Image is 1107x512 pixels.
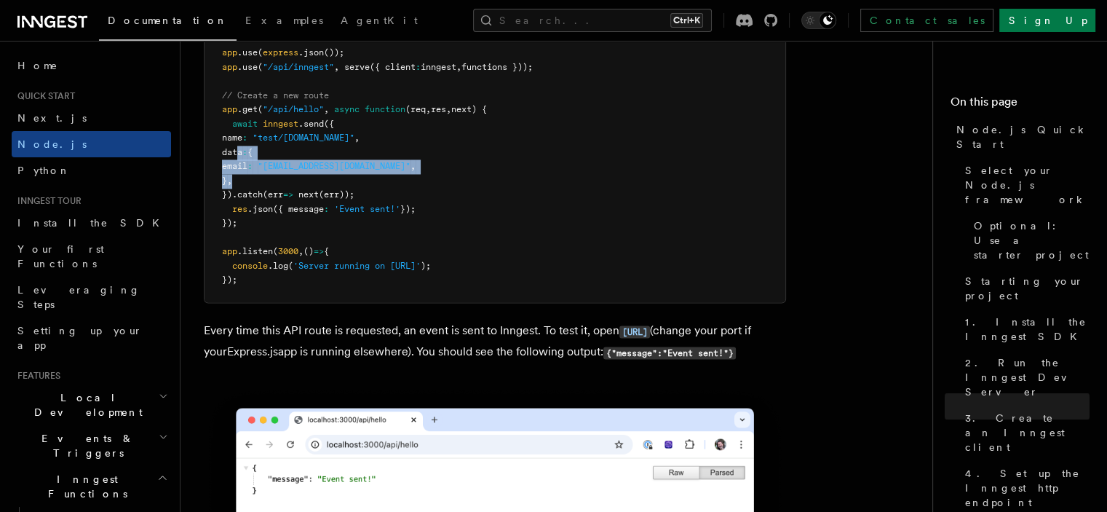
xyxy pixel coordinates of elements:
span: // Create a new route [222,90,329,101]
span: app [222,62,237,72]
button: Local Development [12,385,171,425]
span: }); [222,218,237,228]
span: Examples [245,15,323,26]
span: "[EMAIL_ADDRESS][DOMAIN_NAME]" [258,161,410,171]
span: Starting your project [965,274,1090,303]
span: ( [288,261,293,271]
span: { [247,147,253,157]
span: 1. Install the Inngest SDK [965,315,1090,344]
span: res [431,104,446,114]
span: Features [12,370,60,382]
span: () [303,246,314,256]
span: ( [258,104,263,114]
span: .get [237,104,258,114]
span: async [334,104,360,114]
button: Search...Ctrl+K [473,9,712,32]
span: 'Server running on [URL]' [293,261,421,271]
span: { [324,246,329,256]
span: Python [17,165,71,176]
span: 4. Set up the Inngest http endpoint [965,466,1090,510]
span: Local Development [12,390,159,420]
button: Inngest Functions [12,466,171,507]
a: Python [12,157,171,184]
button: Events & Triggers [12,425,171,466]
span: .json [298,47,324,58]
h4: On this page [951,93,1090,117]
span: , [456,62,461,72]
span: inngest [421,62,456,72]
span: function [365,104,405,114]
a: Next.js [12,105,171,131]
span: app [222,246,237,256]
a: Node.js Quick Start [951,117,1090,157]
span: Quick start [12,90,75,102]
span: : [324,204,329,214]
span: serve [344,62,370,72]
span: ()); [324,47,344,58]
span: console [232,261,268,271]
a: Home [12,52,171,79]
span: , [354,133,360,143]
span: ({ [324,119,334,129]
span: Node.js [17,138,87,150]
code: {"message":"Event sent!"} [603,347,736,359]
span: Inngest tour [12,195,82,207]
span: functions })); [461,62,533,72]
code: [URL] [619,326,650,338]
span: 'Event sent!' [334,204,400,214]
span: "test/[DOMAIN_NAME]" [253,133,354,143]
kbd: Ctrl+K [670,13,703,28]
span: , [410,161,416,171]
span: "/api/inngest" [263,62,334,72]
a: 1. Install the Inngest SDK [959,309,1090,350]
span: (err [263,189,283,200]
span: 3. Create an Inngest client [965,411,1090,454]
span: => [283,189,293,200]
a: Node.js [12,131,171,157]
button: Toggle dark mode [801,12,836,29]
span: next) { [451,104,487,114]
span: app [222,104,237,114]
span: Inngest Functions [12,472,157,501]
a: Select your Node.js framework [959,157,1090,213]
a: Starting your project [959,268,1090,309]
a: 2. Run the Inngest Dev Server [959,350,1090,405]
span: .catch [232,189,263,200]
a: Your first Functions [12,236,171,277]
span: .json [247,204,273,214]
span: .use [237,62,258,72]
span: inngest [263,119,298,129]
span: email [222,161,247,171]
a: Optional: Use a starter project [968,213,1090,268]
span: ({ message [273,204,324,214]
a: Documentation [99,4,237,41]
span: : [242,147,247,157]
span: .listen [237,246,273,256]
span: , [334,62,339,72]
a: Install the SDK [12,210,171,236]
span: ); [421,261,431,271]
span: ({ client [370,62,416,72]
span: } [222,176,227,186]
a: Sign Up [999,9,1095,32]
span: Documentation [108,15,228,26]
span: Install the SDK [17,217,168,229]
span: Node.js Quick Start [956,122,1090,151]
span: : [242,133,247,143]
a: [URL] [619,323,650,337]
span: : [247,161,253,171]
span: (req [405,104,426,114]
span: , [227,176,232,186]
p: Every time this API route is requested, an event is sent to Inngest. To test it, open (change you... [204,320,786,363]
span: express [263,47,298,58]
span: }) [222,189,232,200]
span: await [232,119,258,129]
span: Leveraging Steps [17,284,140,310]
span: Your first Functions [17,243,104,269]
a: 3. Create an Inngest client [959,405,1090,460]
span: 2. Run the Inngest Dev Server [965,355,1090,399]
span: Optional: Use a starter project [974,218,1090,262]
span: }); [222,275,237,285]
span: name [222,133,242,143]
span: Events & Triggers [12,431,159,460]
